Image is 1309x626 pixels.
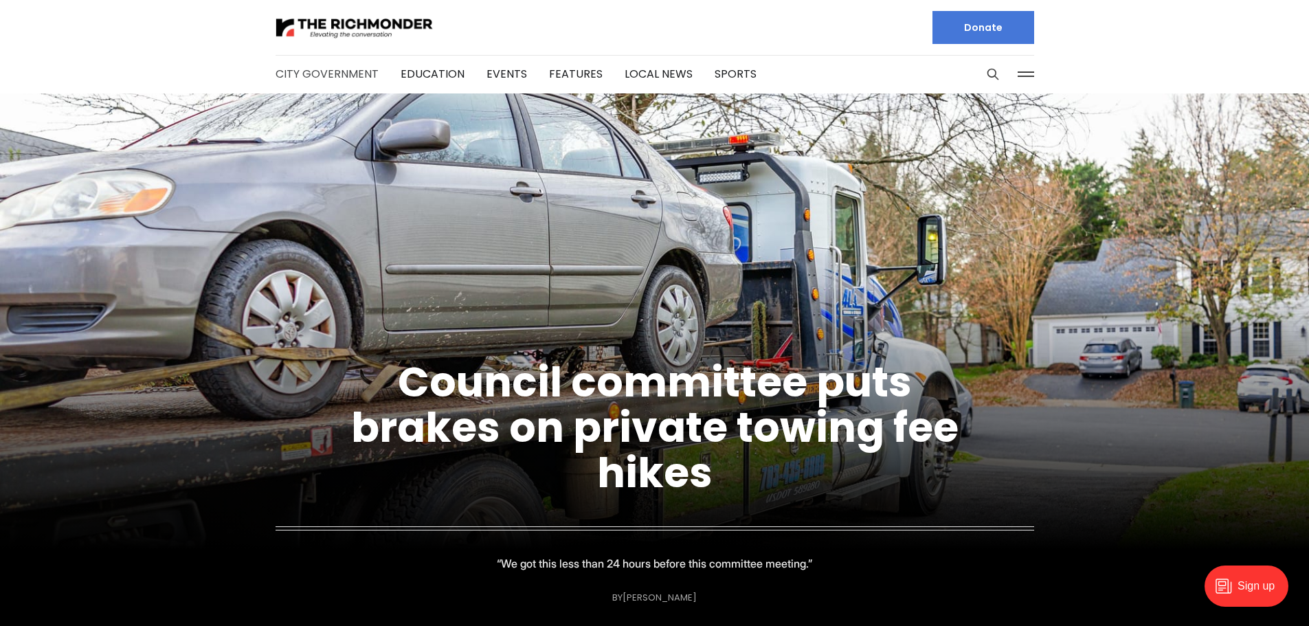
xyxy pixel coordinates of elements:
[401,66,465,82] a: Education
[276,66,379,82] a: City Government
[932,11,1034,44] a: Donate
[276,16,434,40] img: The Richmonder
[1193,559,1309,626] iframe: portal-trigger
[549,66,603,82] a: Features
[623,591,697,604] a: [PERSON_NAME]
[983,64,1003,85] button: Search this site
[625,66,693,82] a: Local News
[486,66,527,82] a: Events
[612,592,697,603] div: By
[351,353,959,502] a: Council committee puts brakes on private towing fee hikes
[715,66,757,82] a: Sports
[497,554,812,573] p: “We got this less than 24 hours before this committee meeting.”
